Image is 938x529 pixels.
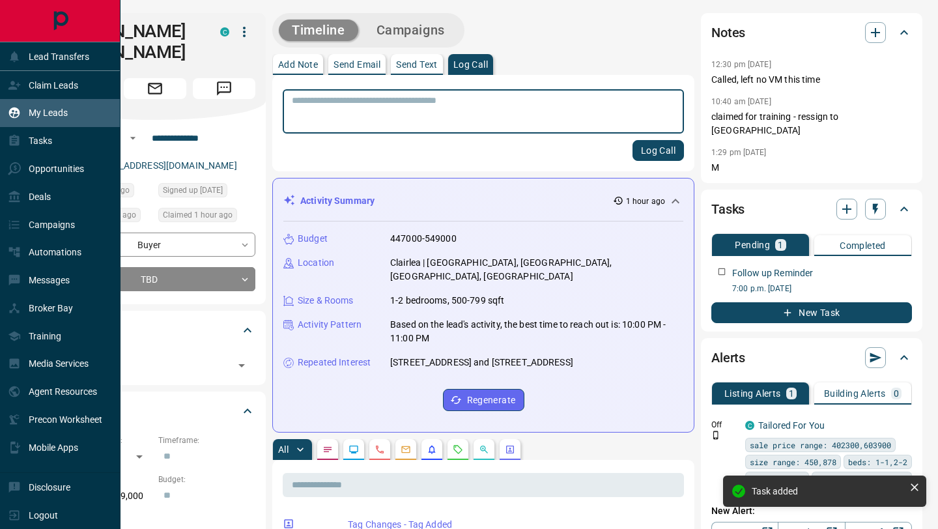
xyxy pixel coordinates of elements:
p: Building Alerts [824,389,886,398]
p: Size & Rooms [298,294,354,307]
button: Open [125,130,141,146]
svg: Calls [375,444,385,455]
p: 0 [894,389,899,398]
p: 12:30 pm [DATE] [711,60,771,69]
p: Activity Summary [300,194,375,208]
span: size range: 450,878 [750,455,836,468]
button: New Task [711,302,912,323]
p: Budget [298,232,328,246]
span: parking spots min: 1 [816,472,907,485]
p: New Alert: [711,504,912,518]
span: Signed up [DATE] [163,184,223,197]
span: Claimed 1 hour ago [163,208,233,222]
p: Pending [735,240,770,250]
button: Open [233,356,251,375]
p: Location [298,256,334,270]
h2: Notes [711,22,745,43]
svg: Lead Browsing Activity [348,444,359,455]
svg: Notes [322,444,333,455]
p: Activity Pattern [298,318,362,332]
p: claimed for training - ressign to [GEOGRAPHIC_DATA] [711,110,912,137]
svg: Emails [401,444,411,455]
span: Message [193,78,255,99]
button: Regenerate [443,389,524,411]
svg: Agent Actions [505,444,515,455]
p: Send Email [334,60,380,69]
svg: Push Notification Only [711,431,720,440]
div: Buyer [55,233,255,257]
div: condos.ca [220,27,229,36]
p: 1 [778,240,783,250]
div: Activity Summary1 hour ago [283,189,683,213]
p: Off [711,419,737,431]
h2: Tasks [711,199,745,220]
p: Add Note [278,60,318,69]
p: Called, left no VM this time [711,73,912,87]
p: Completed [840,241,886,250]
p: All [278,445,289,454]
p: Based on the lead's activity, the best time to reach out is: 10:00 PM - 11:00 PM [390,318,683,345]
span: bathrooms: 1 [750,472,804,485]
p: 10:40 am [DATE] [711,97,771,106]
div: Notes [711,17,912,48]
p: 447000-549000 [390,232,457,246]
div: condos.ca [745,421,754,430]
h2: Alerts [711,347,745,368]
div: Criteria [55,395,255,427]
button: Campaigns [363,20,458,41]
div: Tasks [711,193,912,225]
p: Budget: [158,474,255,485]
svg: Requests [453,444,463,455]
div: Task added [752,486,904,496]
p: Areas Searched: [55,513,255,525]
p: 7:00 p.m. [DATE] [732,283,912,294]
div: TBD [55,267,255,291]
p: 1 hour ago [626,195,665,207]
p: [STREET_ADDRESS] and [STREET_ADDRESS] [390,356,573,369]
p: 1 [789,389,794,398]
p: M [711,161,912,175]
span: Email [124,78,186,99]
div: Tags [55,315,255,346]
button: Timeline [279,20,358,41]
svg: Listing Alerts [427,444,437,455]
h1: [PERSON_NAME] [PERSON_NAME] [55,21,201,63]
p: Clairlea | [GEOGRAPHIC_DATA], [GEOGRAPHIC_DATA], [GEOGRAPHIC_DATA], [GEOGRAPHIC_DATA] [390,256,683,283]
div: Alerts [711,342,912,373]
span: beds: 1-1,2-2 [848,455,907,468]
span: sale price range: 402300,603900 [750,438,891,451]
p: Repeated Interest [298,356,371,369]
p: Listing Alerts [724,389,781,398]
div: Wed Aug 13 2025 [158,208,255,226]
p: 1:29 pm [DATE] [711,148,767,157]
button: Log Call [632,140,684,161]
a: Tailored For You [758,420,825,431]
p: Follow up Reminder [732,266,813,280]
p: Log Call [453,60,488,69]
p: Timeframe: [158,435,255,446]
svg: Opportunities [479,444,489,455]
p: 1-2 bedrooms, 500-799 sqft [390,294,504,307]
a: [EMAIL_ADDRESS][DOMAIN_NAME] [90,160,237,171]
div: Fri Feb 23 2024 [158,183,255,201]
p: Send Text [396,60,438,69]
